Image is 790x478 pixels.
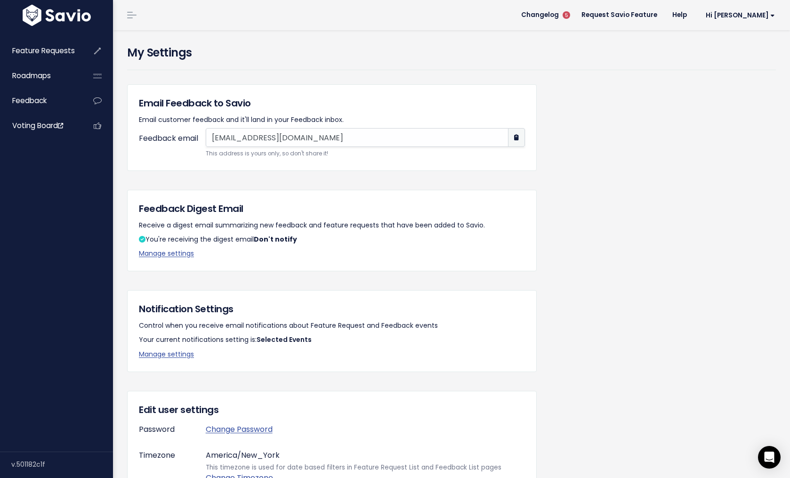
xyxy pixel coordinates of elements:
a: Feedback [2,90,78,112]
p: Control when you receive email notifications about Feature Request and Feedback events [139,320,525,332]
label: Feedback email [139,132,206,153]
h5: Feedback Digest Email [139,202,525,216]
span: America/New_York [206,450,280,461]
span: Voting Board [12,121,63,130]
a: Hi [PERSON_NAME] [694,8,782,23]
h5: Edit user settings [139,403,525,417]
h5: Notification Settings [139,302,525,316]
label: Password [132,421,199,435]
span: Feature Requests [12,46,75,56]
a: Change Password [206,424,273,435]
strong: Don't notify [254,235,297,244]
a: Manage settings [139,349,194,359]
p: Your current notifications setting is: [139,334,525,346]
a: Roadmaps [2,65,78,87]
small: This address is yours only, so don't share it! [206,149,525,159]
a: Feature Requests [2,40,78,62]
h4: My Settings [127,44,776,61]
span: Hi [PERSON_NAME] [706,12,775,19]
a: Request Savio Feature [574,8,665,22]
a: Voting Board [2,115,78,137]
a: Help [665,8,694,22]
span: 5 [563,11,570,19]
img: logo-white.9d6f32f41409.svg [20,5,93,26]
span: Roadmaps [12,71,51,81]
span: Selected Events [257,335,312,344]
a: Manage settings [139,249,194,258]
p: Email customer feedback and it'll land in your Feedback inbox. [139,114,525,126]
div: v.501182c1f [11,452,113,477]
p: Receive a digest email summarizing new feedback and feature requests that have been added to Savio. [139,219,525,231]
small: This timezone is used for date based filters in Feature Request List and Feedback List pages [206,463,525,472]
span: Feedback [12,96,47,105]
span: Changelog [521,12,559,18]
p: You're receiving the digest email [139,234,525,245]
div: Open Intercom Messenger [758,446,781,469]
h5: Email Feedback to Savio [139,96,525,110]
